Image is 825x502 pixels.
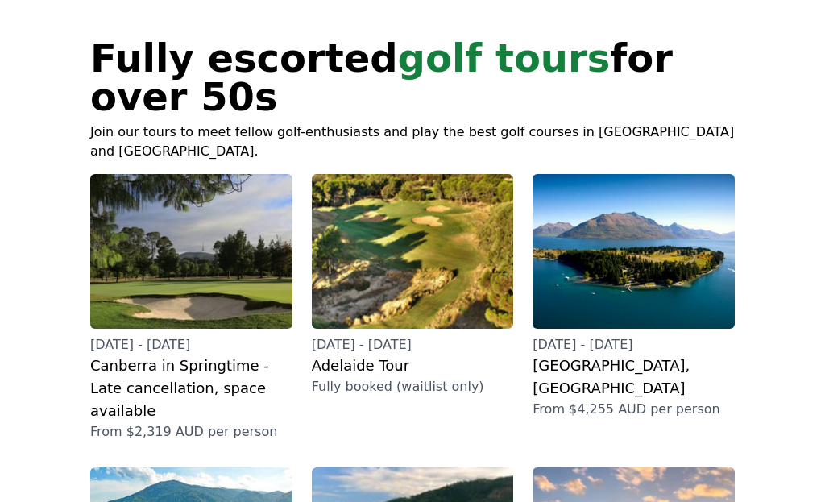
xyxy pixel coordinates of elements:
p: From $2,319 AUD per person [90,422,292,442]
p: From $4,255 AUD per person [533,400,735,419]
h1: Fully escorted for over 50s [90,39,735,116]
span: golf tours [398,35,611,81]
a: [DATE] - [DATE]Canberra in Springtime - Late cancellation, space availableFrom $2,319 AUD per person [90,174,292,442]
p: [DATE] - [DATE] [312,335,514,355]
h2: Canberra in Springtime - Late cancellation, space available [90,355,292,422]
a: [DATE] - [DATE]Adelaide TourFully booked (waitlist only) [312,174,514,396]
h2: [GEOGRAPHIC_DATA], [GEOGRAPHIC_DATA] [533,355,735,400]
h2: Adelaide Tour [312,355,514,377]
p: Fully booked (waitlist only) [312,377,514,396]
p: [DATE] - [DATE] [90,335,292,355]
p: Join our tours to meet fellow golf-enthusiasts and play the best golf courses in [GEOGRAPHIC_DATA... [90,122,735,161]
p: [DATE] - [DATE] [533,335,735,355]
a: [DATE] - [DATE][GEOGRAPHIC_DATA], [GEOGRAPHIC_DATA]From $4,255 AUD per person [533,174,735,419]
